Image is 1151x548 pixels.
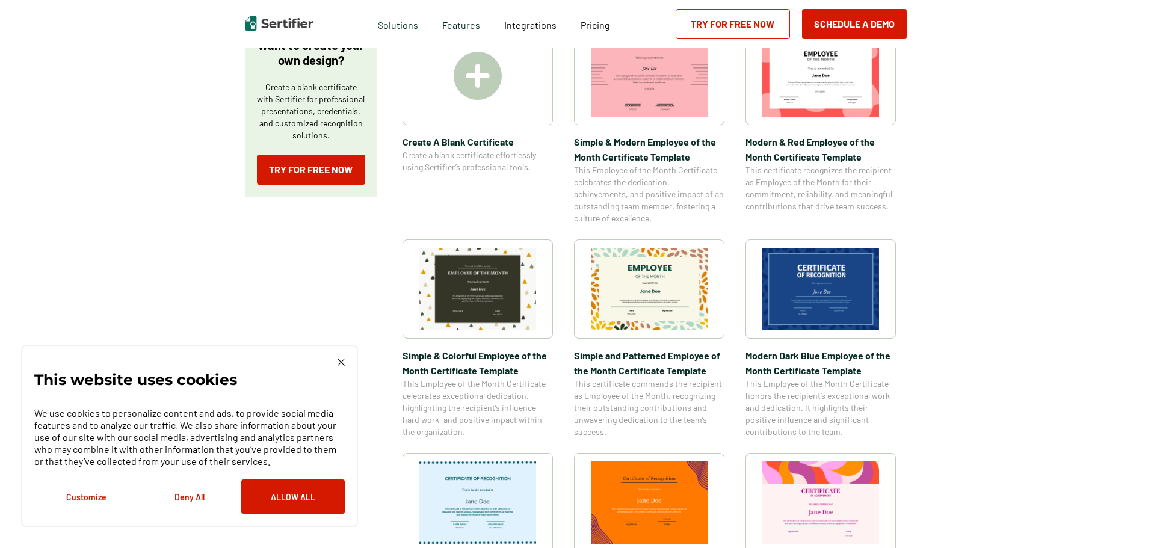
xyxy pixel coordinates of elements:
img: Certificate of Recognition for Teachers Template [419,461,536,544]
img: Simple & Colorful Employee of the Month Certificate Template [419,248,536,330]
p: Create a blank certificate with Sertifier for professional presentations, credentials, and custom... [257,81,365,141]
a: Pricing [581,16,610,31]
p: This website uses cookies [34,374,237,386]
p: We use cookies to personalize content and ads, to provide social media features and to analyze ou... [34,407,345,467]
a: Simple and Patterned Employee of the Month Certificate TemplateSimple and Patterned Employee of t... [574,239,724,438]
img: Certificate of Achievement for Preschool Template [762,461,879,544]
img: Simple & Modern Employee of the Month Certificate Template [591,34,708,117]
span: This Employee of the Month Certificate celebrates the dedication, achievements, and positive impa... [574,164,724,224]
img: Modern & Red Employee of the Month Certificate Template [762,34,879,117]
span: Simple and Patterned Employee of the Month Certificate Template [574,348,724,378]
span: This Employee of the Month Certificate honors the recipient’s exceptional work and dedication. It... [745,378,896,438]
a: Modern Dark Blue Employee of the Month Certificate TemplateModern Dark Blue Employee of the Month... [745,239,896,438]
img: Certificate of Recognition for Pastor [591,461,708,544]
span: Simple & Modern Employee of the Month Certificate Template [574,134,724,164]
span: Solutions [378,16,418,31]
span: Simple & Colorful Employee of the Month Certificate Template [403,348,553,378]
a: Try for Free Now [676,9,790,39]
a: Simple & Modern Employee of the Month Certificate TemplateSimple & Modern Employee of the Month C... [574,26,724,224]
span: Pricing [581,19,610,31]
span: This certificate commends the recipient as Employee of the Month, recognizing their outstanding c... [574,378,724,438]
a: Try for Free Now [257,155,365,185]
img: Simple and Patterned Employee of the Month Certificate Template [591,248,708,330]
img: Sertifier | Digital Credentialing Platform [245,16,313,31]
span: Create a blank certificate effortlessly using Sertifier’s professional tools. [403,149,553,173]
a: Integrations [504,16,557,31]
span: This certificate recognizes the recipient as Employee of the Month for their commitment, reliabil... [745,164,896,212]
span: Create A Blank Certificate [403,134,553,149]
button: Deny All [138,479,241,514]
a: Modern & Red Employee of the Month Certificate TemplateModern & Red Employee of the Month Certifi... [745,26,896,224]
button: Customize [34,479,138,514]
a: Simple & Colorful Employee of the Month Certificate TemplateSimple & Colorful Employee of the Mon... [403,239,553,438]
img: Cookie Popup Close [338,359,345,366]
span: Modern Dark Blue Employee of the Month Certificate Template [745,348,896,378]
span: Modern & Red Employee of the Month Certificate Template [745,134,896,164]
button: Allow All [241,479,345,514]
span: Features [442,16,480,31]
span: This Employee of the Month Certificate celebrates exceptional dedication, highlighting the recipi... [403,378,553,438]
p: Want to create your own design? [257,38,365,68]
img: Modern Dark Blue Employee of the Month Certificate Template [762,248,879,330]
img: Create A Blank Certificate [454,52,502,100]
span: Integrations [504,19,557,31]
button: Schedule a Demo [802,9,907,39]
